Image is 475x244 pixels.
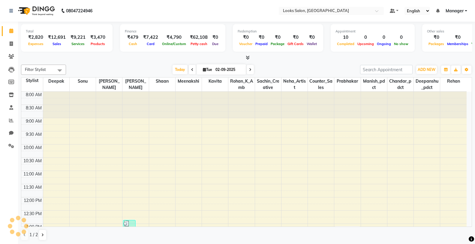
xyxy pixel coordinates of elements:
[375,42,392,46] span: Ongoing
[22,171,43,177] div: 11:00 AM
[308,78,334,91] span: Counter_Sales
[414,78,440,91] span: Deepanshu_pdct
[22,184,43,191] div: 11:30 AM
[25,131,43,138] div: 9:30 AM
[255,78,281,91] span: Sachin_Creative
[26,34,46,41] div: ₹2,820
[70,42,86,46] span: Services
[66,2,92,19] b: 08047224946
[141,34,161,41] div: ₹7,422
[286,42,305,46] span: Gift Cards
[21,78,43,84] div: Stylist
[51,42,63,46] span: Sales
[70,78,96,85] span: Sonu
[335,42,356,46] span: Completed
[25,105,43,111] div: 8:30 AM
[96,78,122,91] span: [PERSON_NAME]
[214,65,244,74] input: 2025-09-02
[176,78,202,85] span: Meenakshi
[427,42,446,46] span: Packages
[238,29,318,34] div: Redemption
[161,42,188,46] span: Online/Custom
[392,42,410,46] span: No show
[127,42,139,46] span: Cash
[356,34,375,41] div: 0
[173,65,188,74] span: Today
[23,197,43,204] div: 12:00 PM
[286,34,305,41] div: ₹0
[43,78,69,85] span: Deepak
[416,66,437,74] button: ADD NEW
[22,145,43,151] div: 10:00 AM
[305,42,318,46] span: Wallet
[269,42,286,46] span: Package
[254,34,269,41] div: ₹0
[335,29,410,34] div: Appointment
[122,78,149,91] span: [PERSON_NAME]
[360,65,413,74] input: Search Appointment
[29,232,38,238] span: 1 / 2
[238,34,254,41] div: ₹0
[27,42,45,46] span: Expenses
[418,67,435,72] span: ADD NEW
[125,34,141,41] div: ₹479
[202,78,228,85] span: Kavita
[189,42,209,46] span: Petty cash
[25,224,43,230] div: 1:00 PM
[446,42,470,46] span: Memberships
[305,34,318,41] div: ₹0
[89,42,107,46] span: Products
[375,34,392,41] div: 0
[15,2,56,19] img: logo
[440,78,467,85] span: Rehan
[210,34,221,41] div: ₹0
[46,34,68,41] div: ₹12,691
[25,92,43,98] div: 8:00 AM
[25,67,46,72] span: Filter Stylist
[427,34,446,41] div: ₹0
[446,34,470,41] div: ₹0
[161,34,188,41] div: ₹4,790
[446,8,464,14] span: Manager
[254,42,269,46] span: Prepaid
[356,42,375,46] span: Upcoming
[387,78,413,91] span: Chandar_pdct
[211,42,220,46] span: Due
[228,78,254,91] span: Rohan_K_Amb
[26,29,108,34] div: Total
[238,42,254,46] span: Voucher
[23,211,43,217] div: 12:30 PM
[335,34,356,41] div: 10
[125,29,221,34] div: Finance
[392,34,410,41] div: 0
[68,34,88,41] div: ₹9,221
[25,118,43,124] div: 9:00 AM
[188,34,210,41] div: ₹62,108
[88,34,108,41] div: ₹3,470
[361,78,387,91] span: Manish_pdct
[145,42,156,46] span: Card
[334,78,360,85] span: Prabhakar
[149,78,175,85] span: Shaan
[269,34,286,41] div: ₹0
[201,67,214,72] span: Tue
[281,78,308,91] span: Neha_Artist
[22,158,43,164] div: 10:30 AM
